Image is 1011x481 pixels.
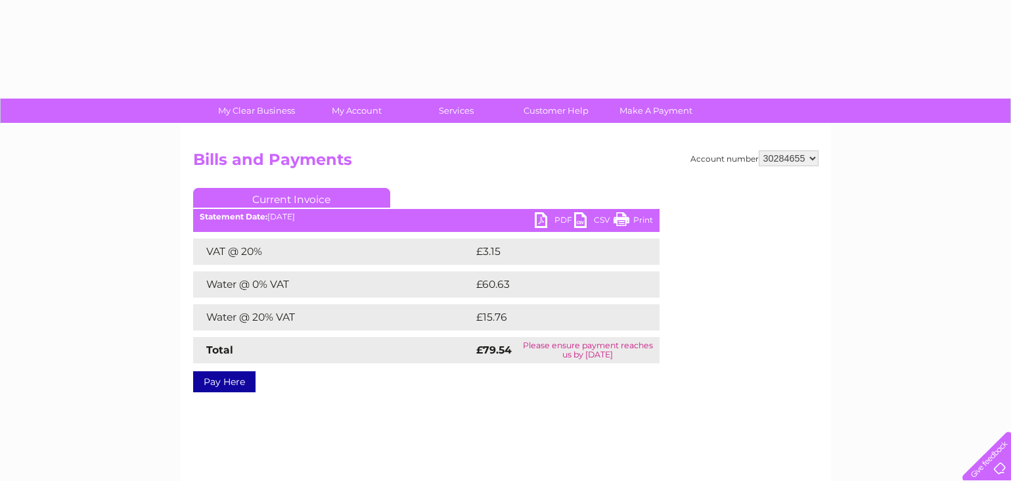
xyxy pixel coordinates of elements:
a: Customer Help [502,99,610,123]
td: VAT @ 20% [193,239,473,265]
td: £60.63 [473,271,633,298]
b: Statement Date: [200,212,267,221]
td: Water @ 20% VAT [193,304,473,331]
td: Please ensure payment reaches us by [DATE] [516,337,659,363]
div: [DATE] [193,212,660,221]
div: Account number [690,150,819,166]
a: Services [402,99,510,123]
a: CSV [574,212,614,231]
td: Water @ 0% VAT [193,271,473,298]
a: My Account [302,99,411,123]
a: My Clear Business [202,99,311,123]
strong: £79.54 [476,344,512,356]
a: Print [614,212,653,231]
td: £3.15 [473,239,627,265]
strong: Total [206,344,233,356]
a: PDF [535,212,574,231]
a: Pay Here [193,371,256,392]
h2: Bills and Payments [193,150,819,175]
td: £15.76 [473,304,632,331]
a: Current Invoice [193,188,390,208]
a: Make A Payment [602,99,710,123]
